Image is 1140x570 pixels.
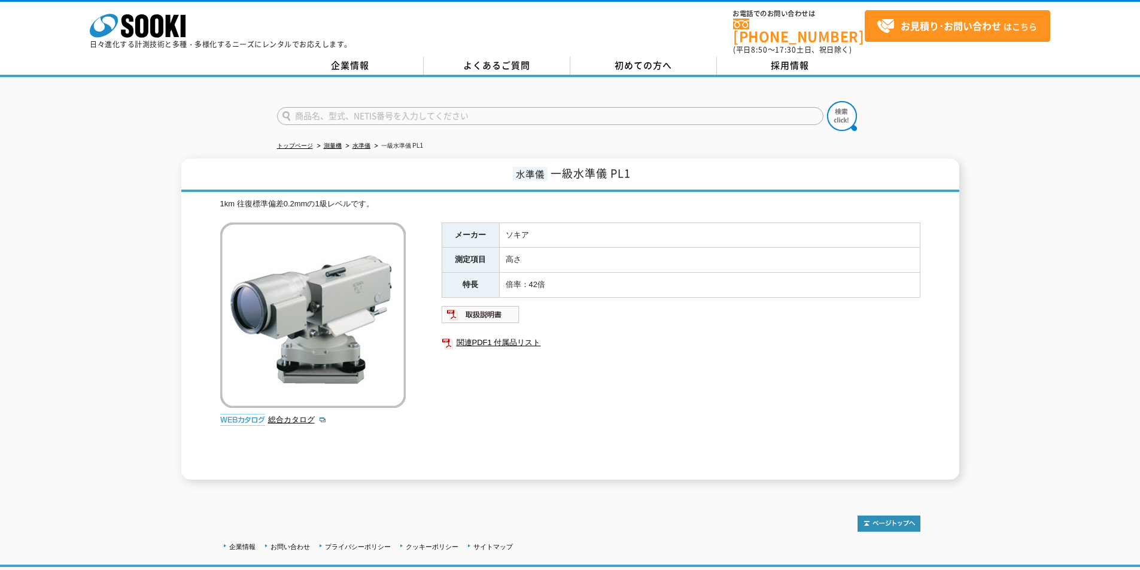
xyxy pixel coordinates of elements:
img: btn_search.png [827,101,857,131]
span: 一級水準儀 PL1 [551,165,631,181]
span: はこちら [877,17,1037,35]
a: 取扱説明書 [442,313,520,322]
td: 倍率：42倍 [499,273,920,298]
span: 水準儀 [513,167,548,181]
a: お見積り･お問い合わせはこちら [865,10,1050,42]
span: 8:50 [751,44,768,55]
a: トップページ [277,142,313,149]
a: 関連PDF1 付属品リスト [442,335,920,350]
a: プライバシーポリシー [325,543,391,550]
strong: お見積り･お問い合わせ [901,19,1001,33]
a: 初めての方へ [570,57,717,75]
a: よくあるご質問 [424,57,570,75]
td: ソキア [499,222,920,248]
a: クッキーポリシー [406,543,458,550]
th: 特長 [442,273,499,298]
a: [PHONE_NUMBER] [733,19,865,43]
span: (平日 ～ 土日、祝日除く) [733,44,852,55]
span: お電話でのお問い合わせは [733,10,865,17]
a: サイトマップ [473,543,513,550]
span: 初めての方へ [615,59,672,72]
td: 高さ [499,248,920,273]
input: 商品名、型式、NETIS番号を入力してください [277,107,823,125]
a: 水準儀 [352,142,370,149]
a: 測量機 [324,142,342,149]
p: 日々進化する計測技術と多種・多様化するニーズにレンタルでお応えします。 [90,41,352,48]
a: 採用情報 [717,57,864,75]
img: 取扱説明書 [442,305,520,324]
div: 1km 往復標準偏差0.2mmの1級レベルです。 [220,198,920,211]
img: 一級水準儀 PL1 [220,222,406,408]
a: 企業情報 [229,543,256,550]
th: 測定項目 [442,248,499,273]
img: トップページへ [858,516,920,532]
a: 企業情報 [277,57,424,75]
img: webカタログ [220,414,265,426]
span: 17:30 [775,44,797,55]
th: メーカー [442,222,499,248]
a: 総合カタログ [268,415,327,424]
li: 一級水準儀 PL1 [372,140,424,153]
a: お問い合わせ [270,543,310,550]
